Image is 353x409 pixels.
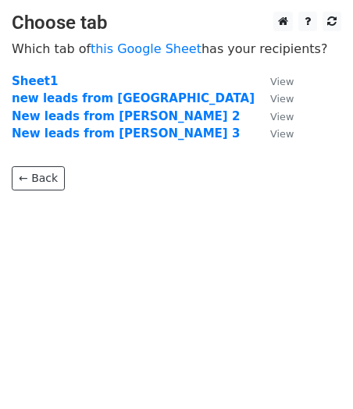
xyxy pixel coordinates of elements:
[91,41,201,56] a: this Google Sheet
[270,76,294,87] small: View
[270,128,294,140] small: View
[270,93,294,105] small: View
[12,126,240,140] a: New leads from [PERSON_NAME] 3
[12,41,341,57] p: Which tab of has your recipients?
[12,166,65,190] a: ← Back
[255,109,294,123] a: View
[270,111,294,123] small: View
[255,74,294,88] a: View
[12,109,240,123] a: New leads from [PERSON_NAME] 2
[255,91,294,105] a: View
[12,12,341,34] h3: Choose tab
[12,74,58,88] a: Sheet1
[12,91,255,105] a: new leads from [GEOGRAPHIC_DATA]
[255,126,294,140] a: View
